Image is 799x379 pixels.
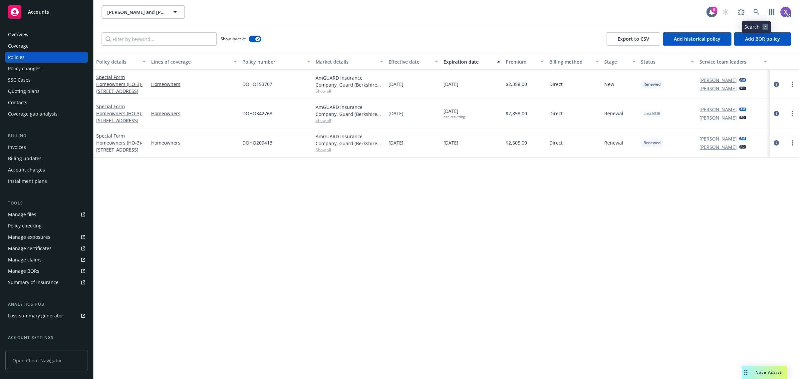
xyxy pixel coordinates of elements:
[699,144,737,151] a: [PERSON_NAME]
[5,310,88,321] a: Loss summary generator
[94,54,148,70] button: Policy details
[240,54,313,70] button: Policy number
[443,108,465,119] span: [DATE]
[441,54,503,70] button: Expiration date
[151,58,230,65] div: Lines of coverage
[5,350,88,371] span: Open Client Navigator
[242,81,272,88] span: DOHO153707
[5,176,88,187] a: Installment plans
[316,88,384,94] span: Show all
[674,36,720,42] span: Add historical policy
[8,176,47,187] div: Installment plans
[618,36,649,42] span: Export to CSV
[316,74,384,88] div: AmGUARD Insurance Company, Guard (Berkshire Hathaway)
[5,75,88,85] a: SSC Cases
[750,5,763,19] a: Search
[242,110,272,117] span: DOHO342768
[719,5,732,19] a: Start snowing
[151,110,237,117] a: Homeowners
[5,109,88,119] a: Coverage gap analysis
[8,86,40,97] div: Quoting plans
[443,139,458,146] span: [DATE]
[745,36,780,42] span: Add BOR policy
[316,147,384,153] span: Show all
[5,142,88,153] a: Invoices
[604,110,623,117] span: Renewal
[102,32,217,46] input: Filter by keyword...
[28,9,49,15] span: Accounts
[765,5,778,19] a: Switch app
[638,54,697,70] button: Status
[313,54,386,70] button: Market details
[5,3,88,21] a: Accounts
[96,74,142,94] a: Special Form Homeowners (HO-3)
[5,41,88,51] a: Coverage
[699,135,737,142] a: [PERSON_NAME]
[8,254,42,265] div: Manage claims
[663,32,731,46] button: Add historical policy
[389,81,403,88] span: [DATE]
[386,54,441,70] button: Effective date
[641,58,687,65] div: Status
[506,81,527,88] span: $2,358.00
[151,139,237,146] a: Homeowners
[8,344,37,354] div: Service team
[5,334,88,341] div: Account settings
[8,153,42,164] div: Billing updates
[506,110,527,117] span: $2,858.00
[506,58,537,65] div: Premium
[742,366,787,379] button: Nova Assist
[607,32,660,46] button: Export to CSV
[5,200,88,206] div: Tools
[8,266,39,276] div: Manage BORs
[389,139,403,146] span: [DATE]
[389,110,403,117] span: [DATE]
[699,58,760,65] div: Service team leaders
[8,243,52,254] div: Manage certificates
[221,36,246,42] span: Show inactive
[8,29,29,40] div: Overview
[316,104,384,118] div: AmGUARD Insurance Company, Guard (Berkshire Hathaway)
[549,139,563,146] span: Direct
[8,97,27,108] div: Contacts
[8,165,45,175] div: Account charges
[604,81,614,88] span: New
[506,139,527,146] span: $2,605.00
[389,58,431,65] div: Effective date
[316,133,384,147] div: AmGUARD Insurance Company, Guard (Berkshire Hathaway)
[5,243,88,254] a: Manage certificates
[5,232,88,242] a: Manage exposures
[148,54,240,70] button: Lines of coverage
[5,97,88,108] a: Contacts
[102,5,185,19] button: [PERSON_NAME] and [PERSON_NAME]
[8,52,25,63] div: Policies
[5,133,88,139] div: Billing
[5,209,88,220] a: Manage files
[8,75,31,85] div: SSC Cases
[5,266,88,276] a: Manage BORs
[5,153,88,164] a: Billing updates
[8,41,29,51] div: Coverage
[8,209,36,220] div: Manage files
[5,52,88,63] a: Policies
[5,86,88,97] a: Quoting plans
[316,118,384,123] span: Show all
[788,110,796,118] a: more
[734,5,748,19] a: Report a Bug
[8,142,26,153] div: Invoices
[5,29,88,40] a: Overview
[604,139,623,146] span: Renewal
[503,54,547,70] button: Premium
[5,277,88,288] a: Summary of insurance
[699,85,737,92] a: [PERSON_NAME]
[788,80,796,88] a: more
[5,344,88,354] a: Service team
[242,58,303,65] div: Policy number
[549,110,563,117] span: Direct
[711,7,717,13] div: 5
[8,220,42,231] div: Policy checking
[5,63,88,74] a: Policy changes
[772,139,780,147] a: circleInformation
[443,81,458,88] span: [DATE]
[699,114,737,121] a: [PERSON_NAME]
